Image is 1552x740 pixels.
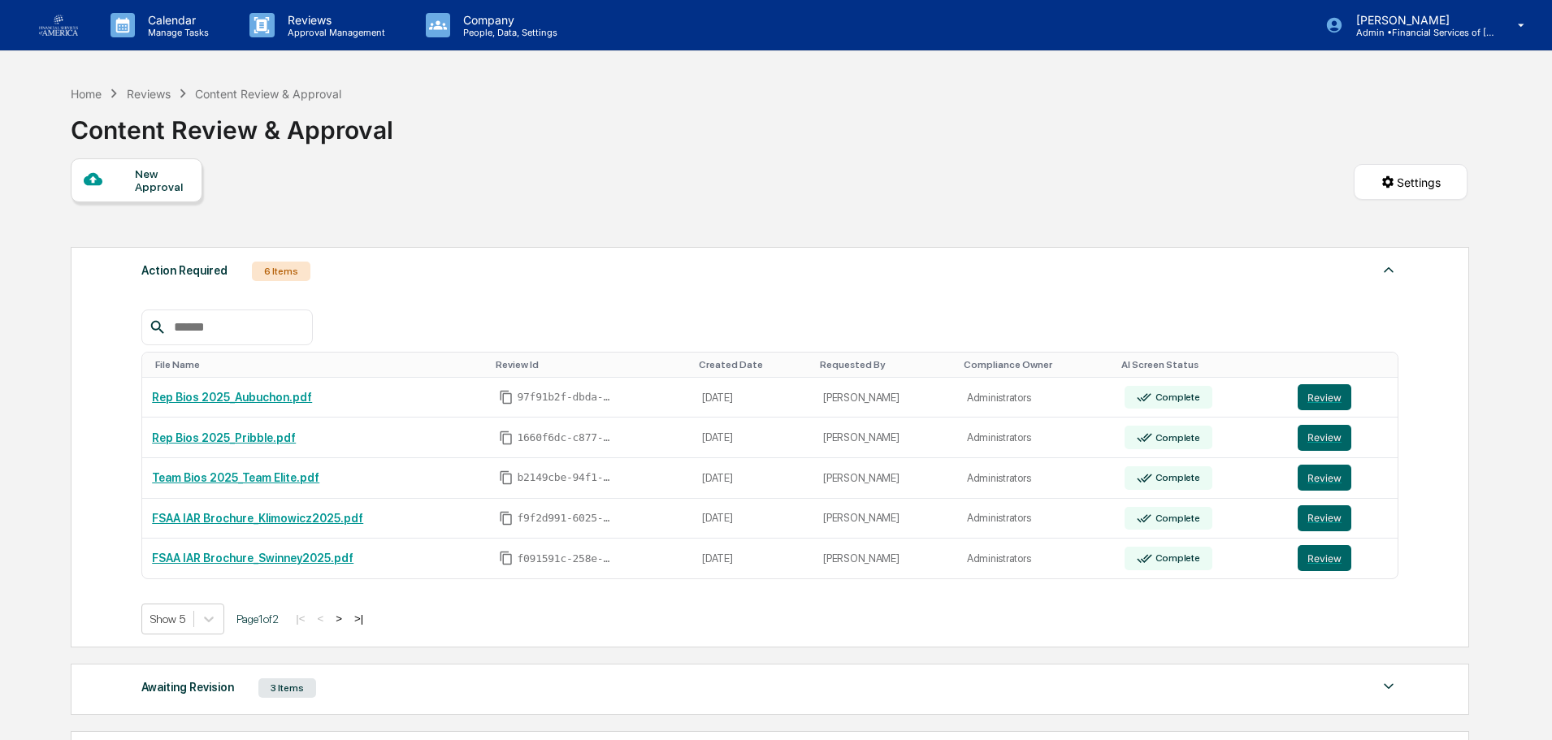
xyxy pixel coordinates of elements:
[135,27,217,38] p: Manage Tasks
[152,471,319,484] a: Team Bios 2025_Team Elite.pdf
[964,359,1108,370] div: Toggle SortBy
[1500,686,1544,730] iframe: Open customer support
[349,612,368,625] button: >|
[1343,27,1494,38] p: Admin • Financial Services of [GEOGRAPHIC_DATA]
[141,260,228,281] div: Action Required
[152,552,353,565] a: FSAA IAR Brochure_Swinney2025.pdf
[1152,432,1200,444] div: Complete
[517,431,614,444] span: 1660f6dc-c877-4a1d-97b5-33d189786c59
[1298,545,1351,571] button: Review
[813,539,957,578] td: [PERSON_NAME]
[957,539,1115,578] td: Administrators
[450,13,566,27] p: Company
[1298,425,1388,451] a: Review
[1298,505,1388,531] a: Review
[517,512,614,525] span: f9f2d991-6025-43f3-a430-c8e6fb01b9f4
[1152,552,1200,564] div: Complete
[813,458,957,499] td: [PERSON_NAME]
[152,391,312,404] a: Rep Bios 2025_Aubuchon.pdf
[1152,392,1200,403] div: Complete
[127,87,171,101] div: Reviews
[499,431,514,445] span: Copy Id
[152,431,296,444] a: Rep Bios 2025_Pribble.pdf
[517,552,614,565] span: f091591c-258e-4060-8e35-534fcced5807
[195,87,341,101] div: Content Review & Approval
[692,539,813,578] td: [DATE]
[71,87,102,101] div: Home
[331,612,347,625] button: >
[517,391,614,404] span: 97f91b2f-dbda-4963-8977-d44541b0b281
[312,612,328,625] button: <
[1152,472,1200,483] div: Complete
[236,612,279,625] span: Page 1 of 2
[1354,164,1467,200] button: Settings
[135,13,217,27] p: Calendar
[152,512,363,525] a: FSAA IAR Brochure_Klimowicz2025.pdf
[275,27,393,38] p: Approval Management
[1298,465,1351,491] button: Review
[813,378,957,418] td: [PERSON_NAME]
[252,262,310,281] div: 6 Items
[155,359,483,370] div: Toggle SortBy
[957,418,1115,458] td: Administrators
[1298,384,1351,410] button: Review
[499,511,514,526] span: Copy Id
[692,378,813,418] td: [DATE]
[1298,425,1351,451] button: Review
[1379,260,1398,279] img: caret
[820,359,951,370] div: Toggle SortBy
[813,499,957,539] td: [PERSON_NAME]
[1298,465,1388,491] a: Review
[957,499,1115,539] td: Administrators
[496,359,686,370] div: Toggle SortBy
[1343,13,1494,27] p: [PERSON_NAME]
[957,458,1115,499] td: Administrators
[291,612,310,625] button: |<
[692,418,813,458] td: [DATE]
[692,499,813,539] td: [DATE]
[1121,359,1281,370] div: Toggle SortBy
[1379,677,1398,696] img: caret
[135,167,189,193] div: New Approval
[1298,505,1351,531] button: Review
[692,458,813,499] td: [DATE]
[499,470,514,485] span: Copy Id
[71,102,393,145] div: Content Review & Approval
[1298,384,1388,410] a: Review
[813,418,957,458] td: [PERSON_NAME]
[699,359,807,370] div: Toggle SortBy
[517,471,614,484] span: b2149cbe-94f1-4cf5-9c0c-4ec28b6073eb
[450,27,566,38] p: People, Data, Settings
[1301,359,1391,370] div: Toggle SortBy
[1298,545,1388,571] a: Review
[39,15,78,36] img: logo
[499,551,514,565] span: Copy Id
[499,390,514,405] span: Copy Id
[258,678,316,698] div: 3 Items
[141,677,234,698] div: Awaiting Revision
[957,378,1115,418] td: Administrators
[275,13,393,27] p: Reviews
[1152,513,1200,524] div: Complete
